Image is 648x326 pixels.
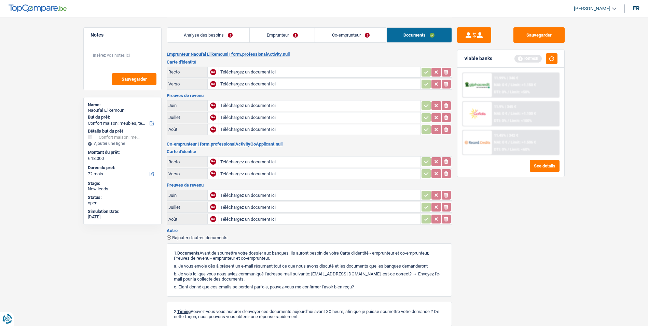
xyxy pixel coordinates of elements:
[168,115,206,120] div: Juillet
[464,56,492,62] div: Viable banks
[210,81,216,87] div: NA
[88,156,90,161] span: €
[167,93,452,98] h3: Preuves de revenu
[494,119,506,123] span: DTI: 0%
[167,149,452,154] h3: Carte d'identité
[168,69,206,74] div: Recto
[167,60,452,64] h3: Carte d'identité
[530,160,560,172] button: See details
[510,90,529,94] span: Limit: <50%
[88,165,156,171] label: Durée du prêt:
[168,159,206,164] div: Recto
[9,4,67,13] img: TopCompare Logo
[465,107,490,120] img: Cofidis
[210,192,216,198] div: NA
[508,83,509,87] span: /
[568,3,616,14] a: [PERSON_NAME]
[88,195,157,200] div: Status:
[168,127,206,132] div: Août
[315,28,386,42] a: Co-emprunteur
[112,73,156,85] button: Sauvegarder
[494,133,518,138] div: 11.45% | 342 €
[167,52,452,57] h2: Emprunteur Naoufal El kemouni | form.professionalActivity.null
[177,250,199,256] span: Documents
[494,111,507,116] span: NAI: 0 €
[174,271,445,282] p: b. Je vois ici que vous nous aviez communiqué l’adresse mail suivante: [EMAIL_ADDRESS][DOMAIN_NA...
[510,147,529,152] span: Limit: <60%
[210,126,216,133] div: NA
[574,6,610,12] span: [PERSON_NAME]
[494,83,507,87] span: NAI: 0 €
[174,284,445,289] p: c. Etant donné que ces emails se perdent parfois, pouvez-vous me confirmer l’avoir bien reçu?
[494,147,506,152] span: DTI: 0%
[510,111,536,116] span: Limit: >1.100 €
[167,235,228,240] button: Rajouter d'autres documents
[210,103,216,109] div: NA
[88,181,157,186] div: Stage:
[508,111,509,116] span: /
[494,76,518,80] div: 11.99% | 346 €
[167,228,452,233] h3: Autre
[88,150,156,155] label: Montant du prêt:
[168,81,206,86] div: Verso
[168,103,206,108] div: Juin
[508,140,509,145] span: /
[168,217,206,222] div: Août
[168,171,206,176] div: Verso
[465,81,490,89] img: AlphaCredit
[172,235,228,240] span: Rajouter d'autres documents
[210,171,216,177] div: NA
[494,140,507,145] span: NAI: 0 €
[507,90,509,94] span: /
[633,5,639,12] div: fr
[465,136,490,149] img: Record Credits
[507,147,509,152] span: /
[177,309,191,314] span: Timing
[168,205,206,210] div: Juillet
[210,204,216,210] div: NA
[88,128,157,134] div: Détails but du prêt
[88,141,157,146] div: Ajouter une ligne
[88,186,157,192] div: New leads
[88,214,157,220] div: [DATE]
[167,183,452,187] h3: Preuves de revenu
[88,200,157,206] div: open
[514,55,542,62] div: Refresh
[210,216,216,222] div: NA
[210,114,216,121] div: NA
[250,28,315,42] a: Emprunteur
[174,263,445,269] p: a. Je vous envoie dès à présent un e-mail résumant tout ce que nous avons discuté et les doc...
[88,114,156,120] label: But du prêt:
[122,77,147,81] span: Sauvegarder
[167,141,452,147] h2: Co-emprunteur | form.professionalActivityCoApplicant.null
[507,119,509,123] span: /
[494,105,516,109] div: 11.9% | 345 €
[210,69,216,75] div: NA
[91,32,154,38] h5: Notes
[174,309,445,319] p: 2. Pouvez-vous vous assurer d'envoyer ces documents aujourd'hui avant XX heure, afin que je puiss...
[168,193,206,198] div: Juin
[494,90,506,94] span: DTI: 0%
[88,102,157,108] div: Name:
[88,209,157,214] div: Simulation Date:
[210,159,216,165] div: NA
[510,119,532,123] span: Limit: <100%
[510,140,536,145] span: Limit: >1.506 €
[387,28,452,42] a: Documents
[510,83,536,87] span: Limit: >1.150 €
[513,27,565,43] button: Sauvegarder
[88,108,157,113] div: Naoufal El kemouni
[167,28,250,42] a: Analyse des besoins
[174,250,445,261] p: 1. Avant de soumettre votre dossier aux banques, ils auront besoin de votre Carte d'identité - em...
